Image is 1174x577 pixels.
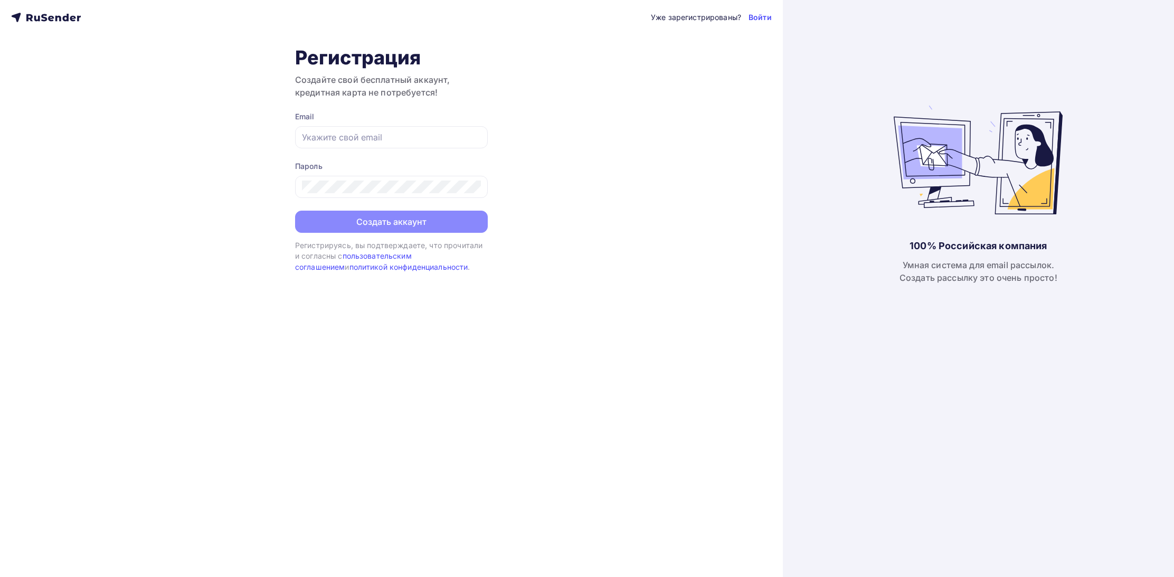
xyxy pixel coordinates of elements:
div: Регистрируясь, вы подтверждаете, что прочитали и согласны с и . [295,240,488,272]
h3: Создайте свой бесплатный аккаунт, кредитная карта не потребуется! [295,73,488,99]
a: Войти [749,12,772,23]
div: Email [295,111,488,122]
h1: Регистрация [295,46,488,69]
a: пользовательским соглашением [295,251,412,271]
div: 100% Российская компания [910,240,1047,252]
input: Укажите свой email [302,131,481,144]
div: Умная система для email рассылок. Создать рассылку это очень просто! [900,259,1057,284]
div: Пароль [295,161,488,172]
a: политикой конфиденциальности [349,262,468,271]
div: Уже зарегистрированы? [651,12,741,23]
button: Создать аккаунт [295,211,488,233]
